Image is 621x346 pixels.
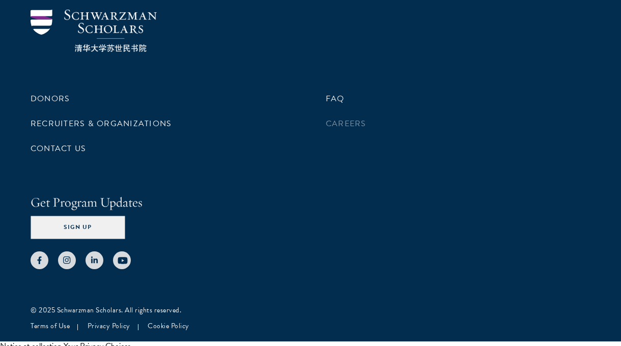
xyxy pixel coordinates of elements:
[31,118,172,130] a: Recruiters & Organizations
[88,321,130,331] a: Privacy Policy
[31,216,125,239] button: Sign Up
[31,142,86,155] a: Contact Us
[31,193,590,212] h4: Get Program Updates
[326,118,366,130] a: Careers
[31,10,157,52] img: Schwarzman Scholars
[31,93,70,105] a: Donors
[31,305,590,315] div: © 2025 Schwarzman Scholars. All rights reserved.
[31,321,70,331] a: Terms of Use
[326,93,345,105] a: FAQ
[148,321,189,331] a: Cookie Policy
